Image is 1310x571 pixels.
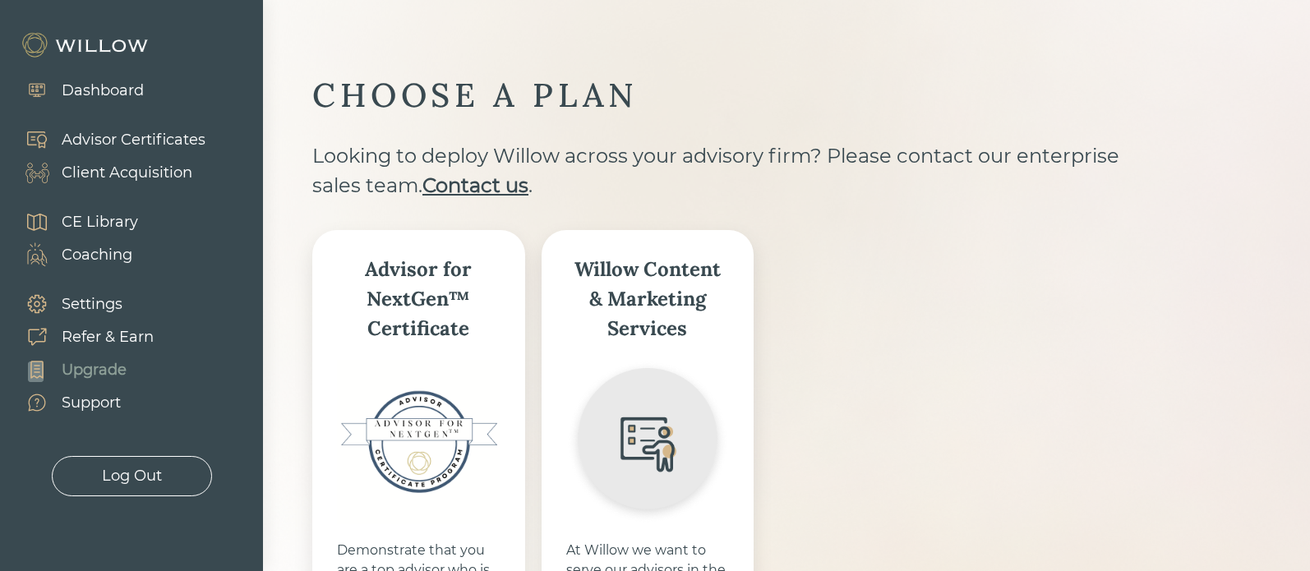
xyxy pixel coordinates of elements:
div: Upgrade [62,359,127,381]
a: Refer & Earn [8,320,154,353]
a: Dashboard [8,74,144,107]
div: Support [62,392,121,414]
div: Client Acquisition [62,162,192,184]
div: Advisor for NextGen™ Certificate [337,255,500,343]
a: Coaching [8,238,138,271]
div: Willow Content & Marketing Services [566,255,730,343]
div: CHOOSE A PLAN [312,74,1162,117]
div: Dashboard [62,80,144,102]
div: Coaching [62,244,132,266]
a: Settings [8,288,154,320]
div: Log Out [102,465,162,487]
img: Certificate_Program_Badge_NextGen.png [337,360,500,524]
a: CE Library [8,205,138,238]
div: Looking to deploy Willow across your advisory firm? Please contact our enterprise sales team. . [312,141,1162,230]
img: willowContentIcon.png [566,360,730,524]
div: Settings [62,293,122,315]
div: Advisor Certificates [62,129,205,151]
b: Contact us [422,173,528,197]
a: Upgrade [8,353,154,386]
img: Willow [21,32,152,58]
a: Client Acquisition [8,156,205,189]
div: Refer & Earn [62,326,154,348]
a: Advisor Certificates [8,123,205,156]
div: CE Library [62,211,138,233]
